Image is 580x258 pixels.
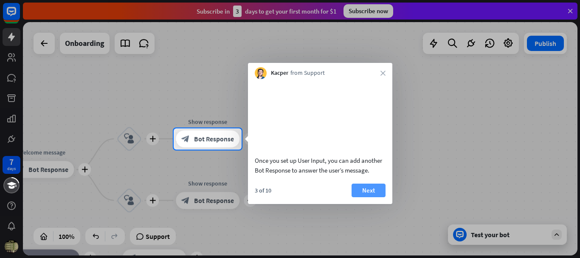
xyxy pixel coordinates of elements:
[181,135,190,143] i: block_bot_response
[380,71,386,76] i: close
[255,156,386,175] div: Once you set up User Input, you can add another Bot Response to answer the user’s message.
[352,184,386,197] button: Next
[290,69,325,77] span: from Support
[255,187,271,194] div: 3 of 10
[271,69,288,77] span: Kacper
[194,135,234,143] span: Bot Response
